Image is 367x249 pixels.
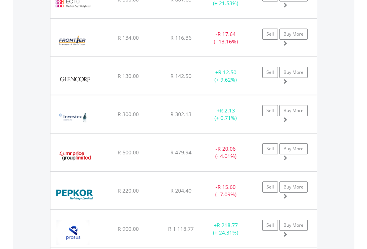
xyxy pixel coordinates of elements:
div: + (+ 0.71%) [203,107,249,122]
img: EQU.ZA.PPH.png [54,181,96,207]
img: EQU.ZA.MRP.png [54,143,96,169]
a: Buy More [279,105,308,116]
span: R 302.13 [170,111,191,118]
span: R 1 118.77 [168,225,194,232]
a: Buy More [279,29,308,40]
a: Sell [262,105,278,116]
img: EQU.ZA.INP.png [54,105,92,131]
span: R 142.50 [170,72,191,79]
span: R 204.40 [170,187,191,194]
div: + (+ 9.62%) [203,69,249,83]
img: EQU.ZA.GLN.png [54,66,96,93]
span: R 17.64 [217,30,236,37]
div: - (- 7.09%) [203,183,249,198]
span: R 20.06 [217,145,236,152]
a: Buy More [279,143,308,154]
a: Buy More [279,181,308,193]
a: Sell [262,29,278,40]
a: Sell [262,181,278,193]
span: R 300.00 [118,111,139,118]
a: Buy More [279,220,308,231]
a: Sell [262,67,278,78]
span: R 134.00 [118,34,139,41]
span: R 218.77 [217,222,238,229]
div: + (+ 24.31%) [203,222,249,236]
div: - (- 13.16%) [203,30,249,45]
span: R 2.13 [220,107,235,114]
a: Sell [262,220,278,231]
img: EQU.ZA.FTH.png [54,28,92,55]
img: EQU.ZA.PRX.png [54,219,92,246]
div: - (- 4.01%) [203,145,249,160]
span: R 116.36 [170,34,191,41]
span: R 479.94 [170,149,191,156]
a: Buy More [279,67,308,78]
span: R 12.50 [218,69,236,76]
a: Sell [262,143,278,154]
span: R 900.00 [118,225,139,232]
span: R 500.00 [118,149,139,156]
span: R 220.00 [118,187,139,194]
span: R 130.00 [118,72,139,79]
span: R 15.60 [217,183,236,190]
